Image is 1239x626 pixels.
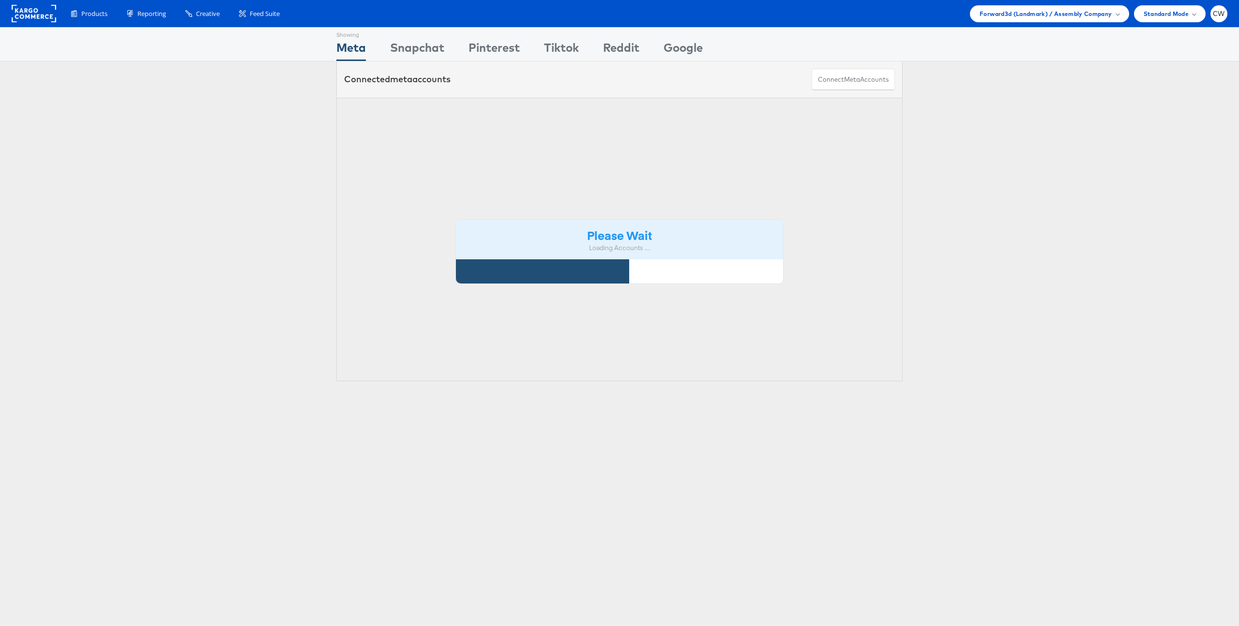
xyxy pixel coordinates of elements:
div: Snapchat [390,39,444,61]
button: ConnectmetaAccounts [812,69,895,90]
span: Products [81,9,107,18]
div: Connected accounts [344,73,451,86]
div: Meta [336,39,366,61]
span: meta [390,74,412,85]
span: Standard Mode [1144,9,1189,19]
span: Reporting [137,9,166,18]
div: Reddit [603,39,639,61]
span: Creative [196,9,220,18]
div: Showing [336,28,366,39]
div: Loading Accounts .... [463,243,776,253]
span: Feed Suite [250,9,280,18]
div: Pinterest [468,39,520,61]
span: CW [1213,11,1225,17]
strong: Please Wait [587,227,652,243]
div: Tiktok [544,39,579,61]
span: meta [844,75,860,84]
div: Google [664,39,703,61]
span: Forward3d (Landmark) / Assembly Company [980,9,1112,19]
